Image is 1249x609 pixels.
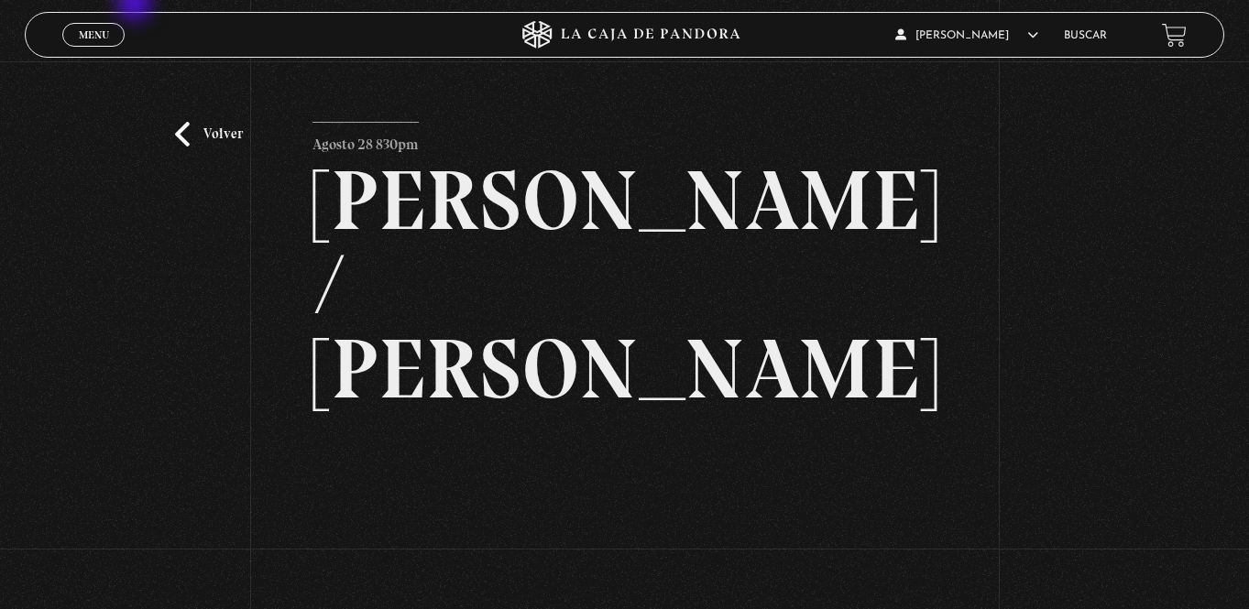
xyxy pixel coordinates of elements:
h2: [PERSON_NAME] / [PERSON_NAME] [312,158,936,411]
a: Volver [175,122,243,147]
span: Cerrar [72,45,115,58]
a: Buscar [1064,30,1107,41]
span: Menu [79,29,109,40]
a: View your shopping cart [1162,23,1187,48]
p: Agosto 28 830pm [312,122,419,158]
span: [PERSON_NAME] [895,30,1038,41]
